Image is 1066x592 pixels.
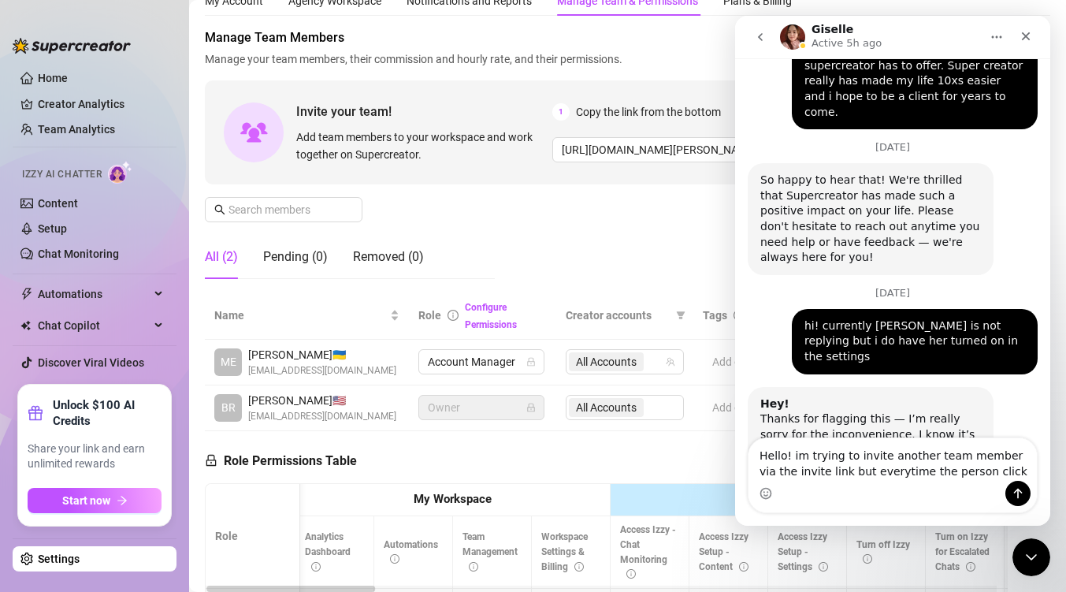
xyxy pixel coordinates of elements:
span: Copy the link from the bottom [576,103,721,121]
span: [EMAIL_ADDRESS][DOMAIN_NAME] [248,409,396,424]
div: Thanks for flagging this — I’m really sorry for the inconvenience. I know it’s affecting several ... [25,381,246,474]
th: Name [205,292,409,340]
span: lock [205,454,217,467]
span: filter [676,311,685,320]
span: info-circle [311,562,321,572]
a: Discover Viral Videos [38,356,144,369]
span: Izzy AI Chatter [22,167,102,182]
div: All (2) [205,248,238,266]
span: arrow-right [117,495,128,506]
span: Chat Copilot [38,313,150,338]
span: 1 [552,103,570,121]
span: Automations [38,281,150,307]
button: Start nowarrow-right [28,488,162,513]
iframe: Intercom live chat [735,16,1050,526]
img: Chat Copilot [20,320,31,331]
span: info-circle [469,562,478,572]
span: [PERSON_NAME] 🇺🇸 [248,392,396,409]
span: Access Izzy Setup - Content [699,531,748,572]
img: logo-BBDzfeDw.svg [13,38,131,54]
span: info-circle [863,554,872,564]
span: Account Manager [428,350,535,374]
button: Send a message… [270,465,295,490]
span: Tags [703,307,727,324]
span: question-circle [734,310,745,321]
span: Turn off Izzy [856,539,910,565]
span: Share your link and earn unlimited rewards [28,441,162,472]
span: Analytics Dashboard [305,531,351,572]
span: [PERSON_NAME] 🇺🇦 [248,346,396,363]
a: Creator Analytics [38,91,164,117]
span: Add team members to your workspace and work together on Supercreator. [296,128,546,163]
span: info-circle [626,569,636,579]
span: ME [221,353,236,370]
span: Access Izzy Setup - Settings [778,531,828,572]
span: search [214,204,225,215]
iframe: Intercom live chat [1012,538,1050,576]
span: Workspace Settings & Billing [541,531,588,572]
span: [EMAIL_ADDRESS][DOMAIN_NAME] [248,363,396,378]
span: info-circle [819,562,828,572]
span: info-circle [739,562,748,572]
span: team [666,357,675,367]
button: Emoji picker [24,471,37,484]
a: Home [38,72,68,84]
span: thunderbolt [20,288,33,300]
span: info-circle [390,554,399,564]
span: Owner [428,396,535,419]
span: filter [673,303,689,327]
span: Invite your team! [296,102,552,121]
span: Turn on Izzy for Escalated Chats [935,531,990,572]
span: info-circle [574,562,584,572]
h5: Role Permissions Table [205,452,357,471]
span: lock [526,357,536,367]
span: Role [418,309,441,322]
span: All Accounts [576,353,637,370]
span: info-circle [448,310,459,321]
span: gift [28,405,43,421]
a: Team Analytics [38,123,115,136]
span: Creator accounts [566,307,670,324]
a: Setup [38,222,67,235]
a: Chat Monitoring [38,248,119,260]
a: Settings [38,553,80,565]
span: Manage your team members, their commission and hourly rate, and their permissions. [205,50,1050,68]
strong: My Workspace [414,492,492,506]
a: Configure Permissions [465,302,517,330]
strong: Unlock $100 AI Credits [53,397,162,429]
span: Team Management [462,531,518,572]
div: Removed (0) [353,248,424,266]
b: Hey! [25,382,54,394]
span: BR [221,399,236,416]
span: info-circle [966,562,975,572]
a: Content [38,197,78,210]
span: Manage Team Members [205,28,1050,47]
input: Search members [228,201,340,218]
div: Pending (0) [263,248,328,266]
span: Access Izzy - Chat Monitoring [620,524,676,580]
th: Role [206,484,300,589]
textarea: Message… [13,423,302,465]
span: lock [526,403,536,412]
img: AI Chatter [108,161,132,184]
span: Automations [384,539,438,565]
span: All Accounts [569,352,644,371]
span: Name [214,307,387,324]
span: Start now [62,494,110,507]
